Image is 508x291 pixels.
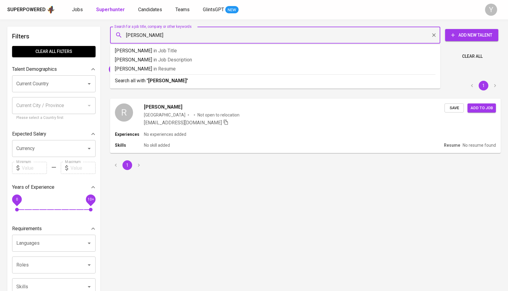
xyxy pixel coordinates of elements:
[85,261,93,269] button: Open
[485,4,497,16] div: Y
[47,5,55,14] img: app logo
[144,103,182,111] span: [PERSON_NAME]
[144,131,186,137] p: No experiences added
[115,47,435,54] p: [PERSON_NAME]
[109,64,185,74] div: [EMAIL_ADDRESS][DOMAIN_NAME]
[72,6,84,14] a: Jobs
[463,142,496,148] p: No resume found
[96,7,125,12] b: Superhunter
[96,6,126,14] a: Superhunter
[203,6,239,14] a: GlintsGPT NEW
[444,103,464,113] button: Save
[85,283,93,291] button: Open
[153,48,177,54] span: in Job Title
[7,5,55,14] a: Superpoweredapp logo
[203,7,224,12] span: GlintsGPT
[471,105,493,112] span: Add to job
[22,162,47,174] input: Value
[115,142,144,148] p: Skills
[153,57,192,63] span: in Job Description
[12,184,54,191] p: Years of Experience
[72,7,83,12] span: Jobs
[445,29,498,41] button: Add New Talent
[197,112,239,118] p: Not open to relocation
[430,31,438,39] button: Clear
[16,115,91,121] p: Please select a Country first
[450,31,493,39] span: Add New Talent
[153,66,176,72] span: in Resume
[225,7,239,13] span: NEW
[12,66,57,73] p: Talent Demographics
[12,46,96,57] button: Clear All filters
[448,105,461,112] span: Save
[12,128,96,140] div: Expected Salary
[115,65,435,73] p: [PERSON_NAME]
[85,144,93,153] button: Open
[7,6,46,13] div: Superpowered
[138,7,162,12] span: Candidates
[109,66,179,72] span: [EMAIL_ADDRESS][DOMAIN_NAME]
[12,63,96,75] div: Talent Demographics
[122,160,132,170] button: page 1
[12,223,96,235] div: Requirements
[115,56,435,64] p: [PERSON_NAME]
[466,81,501,90] nav: pagination navigation
[144,120,222,126] span: [EMAIL_ADDRESS][DOMAIN_NAME]
[175,7,190,12] span: Teams
[12,181,96,193] div: Years of Experience
[115,103,133,122] div: R
[70,162,96,174] input: Value
[12,31,96,41] h6: Filters
[138,6,163,14] a: Candidates
[115,131,144,137] p: Experiences
[16,197,18,201] span: 0
[12,130,46,138] p: Expected Salary
[467,103,496,113] button: Add to job
[17,48,91,55] span: Clear All filters
[12,225,42,232] p: Requirements
[144,142,170,148] p: No skill added
[479,81,488,90] button: page 1
[87,197,94,201] span: 10+
[110,160,145,170] nav: pagination navigation
[110,99,501,153] a: R[PERSON_NAME][GEOGRAPHIC_DATA]Not open to relocation[EMAIL_ADDRESS][DOMAIN_NAME] SaveAdd to jobE...
[85,80,93,88] button: Open
[444,142,460,148] p: Resume
[175,6,191,14] a: Teams
[85,239,93,247] button: Open
[460,51,485,62] button: Clear All
[148,78,187,83] b: [PERSON_NAME]
[115,77,435,84] p: Search all with " "
[144,112,185,118] div: [GEOGRAPHIC_DATA]
[462,53,483,60] span: Clear All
